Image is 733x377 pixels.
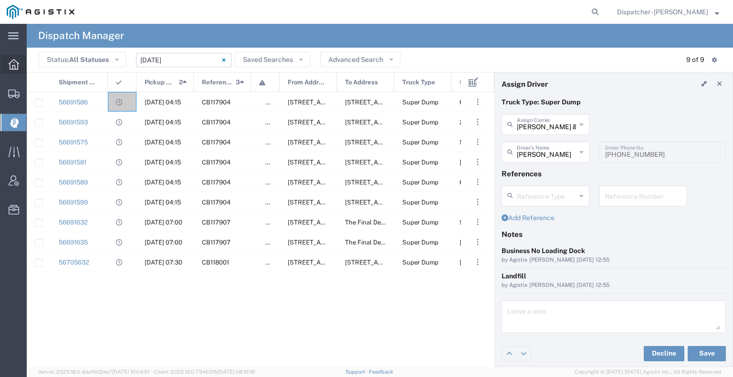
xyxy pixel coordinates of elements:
span: CB117907 [202,219,230,226]
span: Copyright © [DATE]-[DATE] Agistix Inc., All Rights Reserved [575,368,722,376]
span: 2096295517 [460,119,496,126]
span: Reference [202,72,232,92]
div: Landfill [502,271,726,281]
span: Super Dump [402,119,439,126]
span: . . . [477,96,479,108]
span: 10936 Iron Mountain Rd, Redding, California, United States [345,99,440,106]
span: false [265,239,280,246]
p: Truck Type: Super Dump [502,97,726,107]
a: Support [346,369,369,375]
span: Super Dump [402,259,439,266]
span: 6501 Florin Perkins Rd, Sacramento, California, United States [288,139,434,146]
a: 56691599 [59,199,88,206]
span: Driver Phone No. [460,72,498,92]
button: ... [471,195,484,209]
span: CB117904 [202,159,230,166]
div: Business No Loading Dock [502,246,726,256]
span: 09/04/2025, 07:00 [145,239,182,246]
span: 6400 Claim St, Placerville, California, United States [288,239,383,246]
span: The Final Destination is not defined yet, Placerville, California, United States [345,239,629,246]
span: CB117904 [202,199,230,206]
a: 56691635 [59,239,88,246]
span: CB117904 [202,139,230,146]
h4: Assign Driver [502,80,548,88]
span: . . . [477,176,479,188]
span: Pickup Date and Time [145,72,176,92]
span: 10936 Iron Mountain Rd, Redding, California, United States [345,119,440,126]
span: Truck Type [402,72,435,92]
span: 4330 E. Winery Rd, Acampo, California, 95220, United States [288,259,383,266]
h4: Dispatch Manager [38,24,124,48]
span: Client: 2025.18.0-7346316 [154,369,255,375]
span: Super Dump [402,99,439,106]
span: . . . [477,136,479,148]
span: 6501 Florin Perkins Rd, Sacramento, California, United States [288,179,434,186]
span: false [265,119,280,126]
span: 09/04/2025, 04:15 [145,99,181,106]
span: The Final Destination is not defined yet, Placerville, California, United States [345,219,629,226]
span: Shipment No. [59,72,97,92]
span: . . . [477,196,479,208]
a: Feedback [369,369,393,375]
span: 6501 Florin Perkins Rd, Sacramento, California, United States [288,99,434,106]
button: Save [688,346,726,361]
a: 56691575 [59,139,88,146]
a: 56691586 [59,99,88,106]
button: ... [471,155,484,169]
span: CB117907 [202,239,230,246]
div: by Agistix [PERSON_NAME] [DATE] 12:55 [502,281,726,290]
button: ... [471,95,484,109]
span: 6400 Claim St, Placerville, California, United States [288,219,383,226]
span: 9253660399 [460,219,498,226]
span: 6501 Florin Perkins Rd, Sacramento, California, United States [288,119,434,126]
span: 09/04/2025, 04:15 [145,139,181,146]
span: To Address [345,72,378,92]
span: Super Dump [402,139,439,146]
span: Super Dump [402,179,439,186]
span: . . . [477,116,479,128]
span: 3 [236,72,240,92]
span: Super Dump [402,159,439,166]
button: ... [471,175,484,189]
span: 916-346-6068 [460,259,516,266]
span: 09/04/2025, 07:30 [145,259,182,266]
button: ... [471,255,484,269]
span: [DATE] 08:10:16 [218,369,255,375]
span: 09/04/2025, 04:15 [145,199,181,206]
span: 09/04/2025, 04:15 [145,119,181,126]
div: by Agistix [PERSON_NAME] [DATE] 12:55 [502,256,726,265]
button: ... [471,215,484,229]
span: . . . [477,156,479,168]
span: 09/04/2025, 04:15 [145,159,181,166]
span: false [265,179,280,186]
span: false [265,139,280,146]
span: 09/04/2025, 04:15 [145,179,181,186]
button: Saved Searches [235,52,310,67]
a: Edit previous row [502,346,516,361]
span: 10936 Iron Mountain Rd, Redding, California, United States [345,139,440,146]
span: . . . [477,236,479,248]
span: 650-384-1848 [460,159,516,166]
h4: References [502,169,726,178]
button: Status:All Statuses [39,52,126,67]
div: 9 of 9 [686,55,704,65]
a: 56691581 [59,159,86,166]
h4: Notes [502,230,726,238]
span: 6501 Florin Perkins Rd, Sacramento, California, United States [288,199,434,206]
span: false [265,219,280,226]
span: 6505371145 [460,179,495,186]
span: 10936 Iron Mountain Rd, Redding, California, United States [345,179,440,186]
a: 56691589 [59,179,88,186]
span: Super Dump [402,239,439,246]
a: 56705632 [59,259,89,266]
span: Super Dump [402,219,439,226]
span: From Address [288,72,326,92]
span: . . . [477,216,479,228]
button: Decline [644,346,684,361]
span: 6504689024 [460,99,498,106]
span: CB117904 [202,119,230,126]
img: logo [7,5,74,19]
span: Server: 2025.18.0-daa1fe12ee7 [38,369,149,375]
span: 2 [179,72,183,92]
button: ... [471,135,484,149]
